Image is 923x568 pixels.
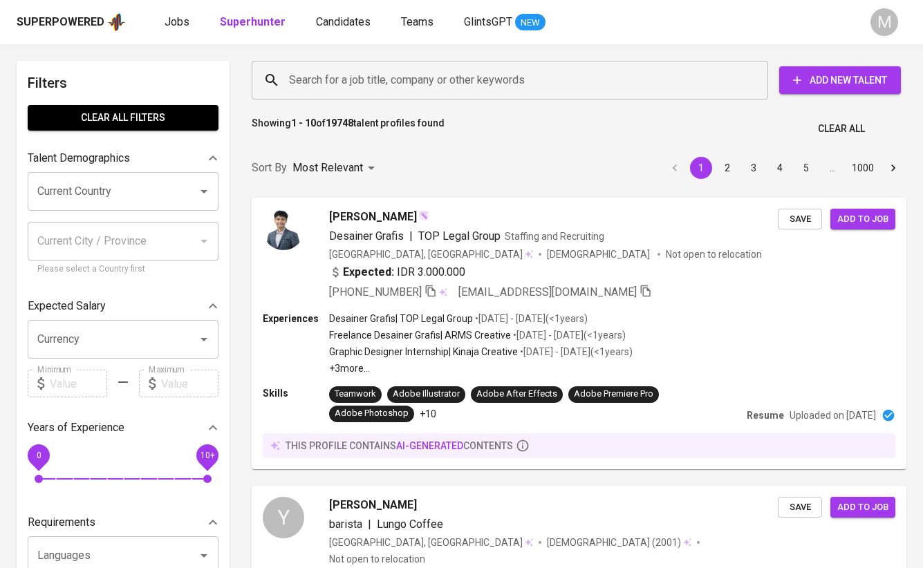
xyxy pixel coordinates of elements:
[848,157,878,179] button: Go to page 1000
[17,12,126,32] a: Superpoweredapp logo
[17,15,104,30] div: Superpowered
[785,211,815,227] span: Save
[574,388,653,401] div: Adobe Premiere Pro
[785,500,815,515] span: Save
[790,72,890,89] span: Add New Talent
[329,312,473,325] p: Desainer Grafis | TOP Legal Group
[464,15,512,28] span: GlintsGPT
[837,211,888,227] span: Add to job
[252,198,906,469] a: [PERSON_NAME]Desainer Grafis|TOP Legal GroupStaffing and Recruiting[GEOGRAPHIC_DATA], [GEOGRAPHIC...
[326,117,353,129] b: 19748
[39,109,207,126] span: Clear All filters
[821,161,843,175] div: …
[666,247,762,261] p: Not open to relocation
[505,231,604,242] span: Staffing and Recruiting
[220,14,288,31] a: Superhunter
[830,209,895,230] button: Add to job
[329,209,417,225] span: [PERSON_NAME]
[28,150,130,167] p: Talent Demographics
[778,209,822,230] button: Save
[194,546,214,565] button: Open
[830,497,895,518] button: Add to job
[263,386,329,400] p: Skills
[28,414,218,442] div: Years of Experience
[343,264,394,281] b: Expected:
[418,210,429,221] img: magic_wand.svg
[368,516,371,533] span: |
[476,388,557,401] div: Adobe After Effects
[329,552,425,566] p: Not open to relocation
[420,407,436,421] p: +10
[377,518,443,531] span: Lungo Coffee
[458,285,637,299] span: [EMAIL_ADDRESS][DOMAIN_NAME]
[329,247,533,261] div: [GEOGRAPHIC_DATA], [GEOGRAPHIC_DATA]
[252,160,287,176] p: Sort By
[37,263,209,276] p: Please select a Country first
[28,514,95,531] p: Requirements
[194,330,214,349] button: Open
[329,229,404,243] span: Desainer Grafis
[335,388,376,401] div: Teamwork
[778,497,822,518] button: Save
[393,388,460,401] div: Adobe Illustrator
[252,116,445,142] p: Showing of talent profiles found
[882,157,904,179] button: Go to next page
[812,116,870,142] button: Clear All
[28,72,218,94] h6: Filters
[518,345,633,359] p: • [DATE] - [DATE] ( <1 years )
[28,144,218,172] div: Talent Demographics
[329,345,518,359] p: Graphic Designer Internship | Kinaja Creative
[50,370,107,397] input: Value
[690,157,712,179] button: page 1
[818,120,865,138] span: Clear All
[28,292,218,320] div: Expected Salary
[329,361,633,375] p: +3 more ...
[401,15,433,28] span: Teams
[335,407,409,420] div: Adobe Photoshop
[870,8,898,36] div: M
[473,312,588,325] p: • [DATE] - [DATE] ( <1 years )
[769,157,791,179] button: Go to page 4
[28,509,218,536] div: Requirements
[200,451,214,460] span: 10+
[161,370,218,397] input: Value
[292,160,363,176] p: Most Relevant
[263,312,329,325] p: Experiences
[329,285,422,299] span: [PHONE_NUMBER]
[263,209,304,250] img: 3f2981577ae4534c28ba3ad704fb366d.png
[464,14,546,31] a: GlintsGPT NEW
[291,117,316,129] b: 1 - 10
[418,229,501,243] span: TOP Legal Group
[316,15,371,28] span: Candidates
[220,15,286,28] b: Superhunter
[28,419,124,436] p: Years of Experience
[662,157,906,179] nav: pagination navigation
[107,12,126,32] img: app logo
[790,408,876,422] p: Uploaded on [DATE]
[329,497,417,513] span: [PERSON_NAME]
[329,264,465,281] div: IDR 3.000.000
[409,228,413,245] span: |
[36,451,41,460] span: 0
[837,500,888,515] span: Add to job
[292,155,380,181] div: Most Relevant
[547,536,652,549] span: [DEMOGRAPHIC_DATA]
[194,182,214,201] button: Open
[795,157,817,179] button: Go to page 5
[401,14,436,31] a: Teams
[316,14,373,31] a: Candidates
[329,518,362,531] span: barista
[515,16,546,30] span: NEW
[547,247,652,261] span: [DEMOGRAPHIC_DATA]
[396,440,463,451] span: AI-generated
[263,497,304,538] div: Y
[547,536,691,549] div: (2001)
[28,298,106,314] p: Expected Salary
[286,439,513,453] p: this profile contains contents
[165,15,189,28] span: Jobs
[329,328,511,342] p: Freelance Desainer Grafis | ARMS Creative
[716,157,738,179] button: Go to page 2
[743,157,765,179] button: Go to page 3
[511,328,626,342] p: • [DATE] - [DATE] ( <1 years )
[747,408,784,422] p: Resume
